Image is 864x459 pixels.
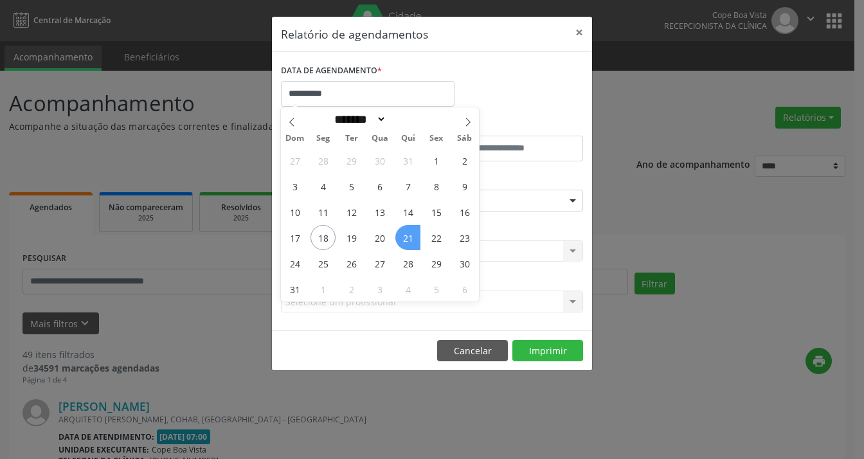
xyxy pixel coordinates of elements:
span: Agosto 24, 2025 [282,251,307,276]
span: Agosto 12, 2025 [339,199,364,224]
select: Month [330,113,387,126]
span: Qui [394,134,422,143]
span: Agosto 18, 2025 [310,225,336,250]
span: Julho 28, 2025 [310,148,336,173]
span: Setembro 3, 2025 [367,276,392,301]
span: Agosto 23, 2025 [452,225,477,250]
span: Agosto 29, 2025 [424,251,449,276]
span: Setembro 1, 2025 [310,276,336,301]
span: Agosto 22, 2025 [424,225,449,250]
span: Agosto 7, 2025 [395,174,420,199]
input: Year [386,113,429,126]
span: Agosto 25, 2025 [310,251,336,276]
span: Agosto 14, 2025 [395,199,420,224]
span: Ter [337,134,366,143]
span: Agosto 2, 2025 [452,148,477,173]
label: DATA DE AGENDAMENTO [281,61,382,81]
span: Agosto 10, 2025 [282,199,307,224]
span: Agosto 30, 2025 [452,251,477,276]
span: Agosto 11, 2025 [310,199,336,224]
span: Agosto 3, 2025 [282,174,307,199]
span: Setembro 4, 2025 [395,276,420,301]
span: Agosto 19, 2025 [339,225,364,250]
button: Close [566,17,592,48]
span: Agosto 20, 2025 [367,225,392,250]
span: Agosto 17, 2025 [282,225,307,250]
span: Agosto 26, 2025 [339,251,364,276]
span: Sáb [451,134,479,143]
span: Agosto 4, 2025 [310,174,336,199]
span: Seg [309,134,337,143]
button: Cancelar [437,340,508,362]
span: Qua [366,134,394,143]
span: Agosto 15, 2025 [424,199,449,224]
span: Setembro 6, 2025 [452,276,477,301]
span: Agosto 1, 2025 [424,148,449,173]
span: Setembro 5, 2025 [424,276,449,301]
span: Julho 30, 2025 [367,148,392,173]
span: Julho 27, 2025 [282,148,307,173]
span: Agosto 28, 2025 [395,251,420,276]
span: Agosto 21, 2025 [395,225,420,250]
span: Agosto 16, 2025 [452,199,477,224]
span: Dom [281,134,309,143]
span: Agosto 27, 2025 [367,251,392,276]
span: Setembro 2, 2025 [339,276,364,301]
label: ATÉ [435,116,583,136]
span: Agosto 13, 2025 [367,199,392,224]
span: Agosto 9, 2025 [452,174,477,199]
span: Julho 31, 2025 [395,148,420,173]
h5: Relatório de agendamentos [281,26,428,42]
span: Agosto 8, 2025 [424,174,449,199]
span: Agosto 5, 2025 [339,174,364,199]
span: Agosto 6, 2025 [367,174,392,199]
span: Julho 29, 2025 [339,148,364,173]
span: Sex [422,134,451,143]
button: Imprimir [512,340,583,362]
span: Agosto 31, 2025 [282,276,307,301]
